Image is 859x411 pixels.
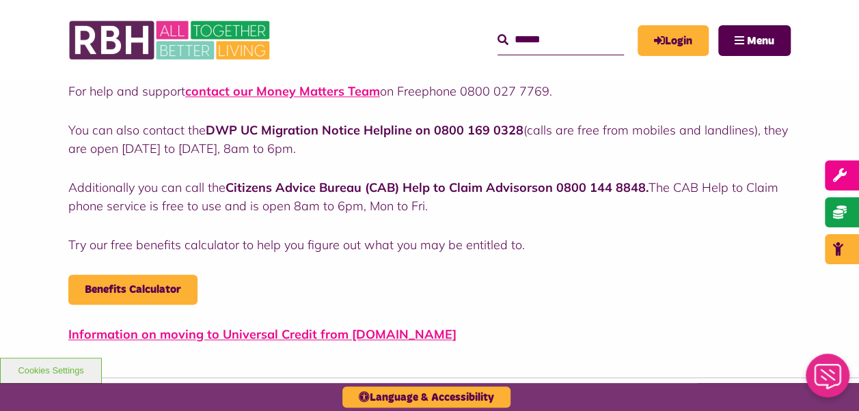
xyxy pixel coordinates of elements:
strong: on 0800 144 8848 [226,180,646,195]
a: Citizens Advice Bureau (CAB) Help to Claim Advisors [226,180,538,195]
p: Additionally you can call the The CAB Help to Claim phone service is free to use and is open 8am ... [68,178,791,215]
a: Benefits Calculator [68,274,197,304]
strong: . [646,180,649,195]
span: Menu [747,36,774,46]
button: Navigation [718,25,791,56]
strong: DWP UC Migration Notice Helpline on 0800 169 0328 [206,122,523,138]
button: Language & Accessibility [342,386,510,408]
img: RBH [68,14,273,67]
p: Try our free benefits calculator to help you figure out what you may be entitled to. [68,236,791,254]
iframe: Netcall Web Assistant for live chat [797,350,859,411]
a: Information on moving to Universal Credit from [DOMAIN_NAME] [68,326,456,342]
p: You can also contact the (calls are free from mobiles and landlines), they are open [DATE] to [DA... [68,121,791,158]
p: For help and support on Freephone 0800 027 7769. [68,82,791,100]
a: MyRBH [638,25,709,56]
a: contact our Money Matters Team [185,83,380,99]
